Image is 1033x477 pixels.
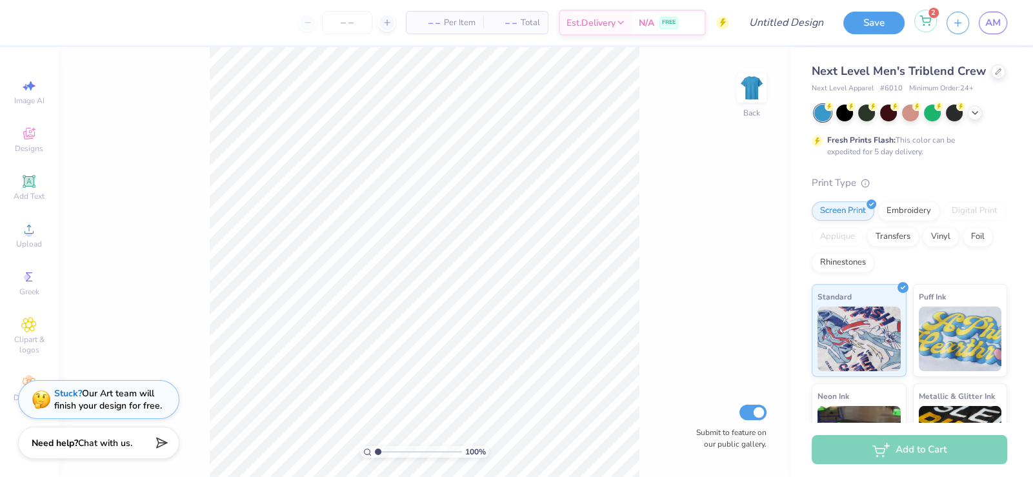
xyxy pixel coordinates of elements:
[812,63,986,79] span: Next Level Men's Triblend Crew
[739,75,765,101] img: Back
[14,392,45,403] span: Decorate
[943,201,1006,221] div: Digital Print
[919,406,1002,471] img: Metallic & Glitter Ink
[963,227,993,247] div: Foil
[54,387,162,412] div: Our Art team will finish your design for free.
[78,437,132,449] span: Chat with us.
[817,290,852,303] span: Standard
[6,334,52,355] span: Clipart & logos
[521,16,540,30] span: Total
[919,389,995,403] span: Metallic & Glitter Ink
[979,12,1007,34] a: AM
[878,201,939,221] div: Embroidery
[985,15,1001,30] span: AM
[827,134,986,157] div: This color can be expedited for 5 day delivery.
[812,227,863,247] div: Applique
[812,83,874,94] span: Next Level Apparel
[827,135,896,145] strong: Fresh Prints Flash:
[444,16,476,30] span: Per Item
[32,437,78,449] strong: Need help?
[812,201,874,221] div: Screen Print
[15,143,43,154] span: Designs
[465,446,486,458] span: 100 %
[867,227,919,247] div: Transfers
[16,239,42,249] span: Upload
[639,16,654,30] span: N/A
[919,307,1002,371] img: Puff Ink
[928,8,939,18] span: 2
[817,406,901,471] img: Neon Ink
[414,16,440,30] span: – –
[14,191,45,201] span: Add Text
[54,387,82,400] strong: Stuck?
[689,427,767,450] label: Submit to feature on our public gallery.
[662,18,676,27] span: FREE
[743,107,760,119] div: Back
[812,253,874,272] div: Rhinestones
[817,389,849,403] span: Neon Ink
[923,227,959,247] div: Vinyl
[14,96,45,106] span: Image AI
[739,10,834,36] input: Untitled Design
[812,176,1007,190] div: Print Type
[880,83,903,94] span: # 6010
[491,16,517,30] span: – –
[909,83,974,94] span: Minimum Order: 24 +
[19,287,39,297] span: Greek
[843,12,905,34] button: Save
[322,11,372,34] input: – –
[567,16,616,30] span: Est. Delivery
[817,307,901,371] img: Standard
[919,290,946,303] span: Puff Ink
